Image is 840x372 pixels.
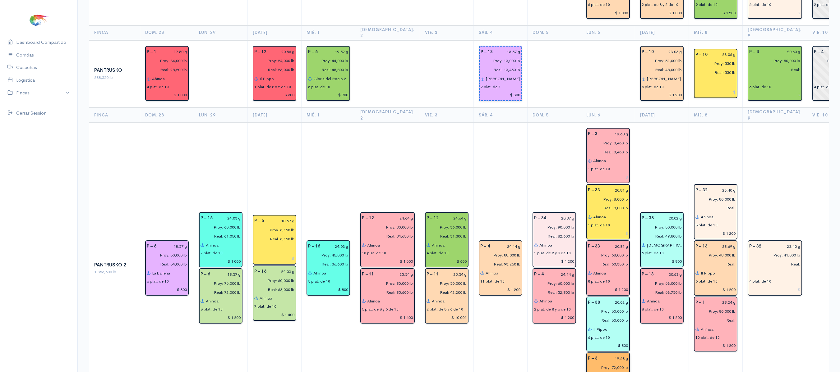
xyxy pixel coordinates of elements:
[358,232,413,241] input: pescadas
[253,265,296,321] div: Piscina: 16 Peso: 24.03 g Libras Proy: 60,000 lb Libras Reales: 63,000 lb Rendimiento: 105.0% Emp...
[694,49,737,98] div: Piscina: 10 Peso: 23.06 g Libras Proy: 550 lb Libras Reales: 550 lb Rendimiento: 100.0% Empacador...
[642,2,678,7] div: 2 plat. de 8 y 2 de 10
[140,25,194,40] th: Dom. 28
[533,268,576,324] div: Piscina: 4 Peso: 24.14 g Libras Proy: 60,000 lb Libras Reales: 52,800 lb Rendimiento: 88.0% Empac...
[692,307,736,316] input: estimadas
[658,48,682,57] input: g
[268,216,295,225] input: g
[160,242,187,251] input: g
[638,223,682,232] input: estimadas
[748,46,802,101] div: Piscina: 4 Peso: 20.60 g Libras Proy: 50,000 lb Empacadora: Expotuna Plataformas: 6 plat. de 10
[143,65,187,74] input: pescadas
[425,268,468,324] div: Piscina: 11 Peso: 25.54 g Libras Proy: 50,000 lb Libras Reales: 42,200 lb Rendimiento: 84.4% Empa...
[534,313,575,322] input: $
[604,242,628,251] input: g
[197,270,214,279] div: P – 6
[604,298,628,307] input: g
[201,313,241,322] input: $
[254,254,295,263] input: $
[427,250,449,256] div: 4 plat. de 10
[765,242,801,251] input: g
[358,288,413,297] input: pescadas
[749,279,771,284] div: 4 plat. de 10
[253,215,296,265] div: Piscina: 6 Peso: 18.57 g Libras Proy: 3,150 lb Libras Reales: 3,150 lb Rendimiento: 100.0% Empaca...
[251,225,295,234] input: estimadas
[692,195,736,204] input: estimadas
[745,56,801,65] input: estimadas
[601,129,628,138] input: g
[248,108,302,123] th: [DATE]
[251,234,295,243] input: pescadas
[201,306,223,312] div: 8 plat. de 10
[427,313,467,322] input: $
[581,25,635,40] th: Lun. 6
[638,270,658,279] div: P – 13
[496,48,520,57] input: g
[695,229,736,238] input: $
[584,147,628,157] input: pescadas
[695,2,718,7] div: 9 plat. de 10
[642,306,664,312] div: 8 plat. de 10
[638,288,682,297] input: pescadas
[742,108,807,123] th: [DEMOGRAPHIC_DATA]. 9
[586,128,630,183] div: Piscina: 3 Peso: 19.68 g Libras Proy: 8,450 lb Libras Reales: 8,450 lb Rendimiento: 100.0% Empaca...
[695,341,736,350] input: $
[763,48,801,57] input: g
[695,222,718,228] div: 8 plat. de 10
[358,279,413,288] input: estimadas
[584,316,628,325] input: pescadas
[534,306,571,312] div: 2 plat. de 8 y 6 de 10
[694,297,737,352] div: Piscina: 1 Peso: 28.24 g Libras Proy: 80,000 lb Empacadora: Promarisco Gabarra: Ahinoa Plataforma...
[588,222,610,228] div: 1 plat. de 10
[355,108,420,123] th: [DEMOGRAPHIC_DATA]. 2
[749,285,801,294] input: $
[745,242,765,251] div: P – 32
[94,67,135,74] div: Pantrusko
[304,260,348,269] input: pescadas
[584,251,628,260] input: estimadas
[745,260,801,269] input: pescadas
[588,8,628,17] input: $
[442,214,467,223] input: g
[360,268,415,324] div: Piscina: 11 Peso: 25.54 g Libras Proy: 80,000 lb Libras Reales: 85,600 lb Rendimiento: 107.0% Emp...
[642,257,682,266] input: $
[94,75,113,80] span: 288,550 lb
[692,186,711,195] div: P – 32
[749,2,771,7] div: 6 plat. de 10
[530,279,575,288] input: estimadas
[145,240,189,296] div: Piscina: 6 Peso: 18.57 g Libras Proy: 50,000 lb Libras Reales: 54,000 lb Rendimiento: 108.0% Empa...
[586,240,630,296] div: Piscina: 33 Peso: 20.81 g Libras Proy: 68,000 lb Libras Reales: 60,350 lb Rendimiento: 88.8% Empa...
[692,50,711,59] div: P – 10
[692,68,736,77] input: pescadas
[692,298,709,307] div: P – 1
[477,251,521,260] input: estimadas
[308,279,330,284] div: 5 plat. de 10
[362,313,413,322] input: $
[358,223,413,232] input: estimadas
[640,46,684,101] div: Piscina: 10 Peso: 23.06 g Libras Proy: 51,000 lb Libras Reales: 48,000 lb Rendimiento: 94.1% Empa...
[251,276,295,285] input: estimadas
[423,279,467,288] input: estimadas
[749,91,801,100] input: $
[143,56,187,65] input: estimadas
[251,267,270,276] div: P – 16
[270,48,295,57] input: g
[689,25,742,40] th: Mié. 8
[584,129,601,138] div: P – 3
[745,48,763,57] div: P – 4
[302,25,355,40] th: Mié. 1
[143,48,160,57] div: P – 1
[304,65,348,74] input: pescadas
[147,279,169,284] div: 6 plat. de 10
[711,50,736,59] input: g
[477,242,494,251] div: P – 4
[160,48,187,57] input: g
[588,335,610,340] div: 6 plat. de 10
[642,250,664,256] div: 5 plat. de 10
[534,257,575,266] input: $
[477,56,520,65] input: estimadas
[378,214,413,223] input: g
[304,48,321,57] div: P – 6
[638,56,682,65] input: estimadas
[199,212,242,267] div: Piscina: 16 Peso: 24.03 g Libras Proy: 60,000 lb Libras Reales: 61,050 lb Rendimiento: 101.8% Emp...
